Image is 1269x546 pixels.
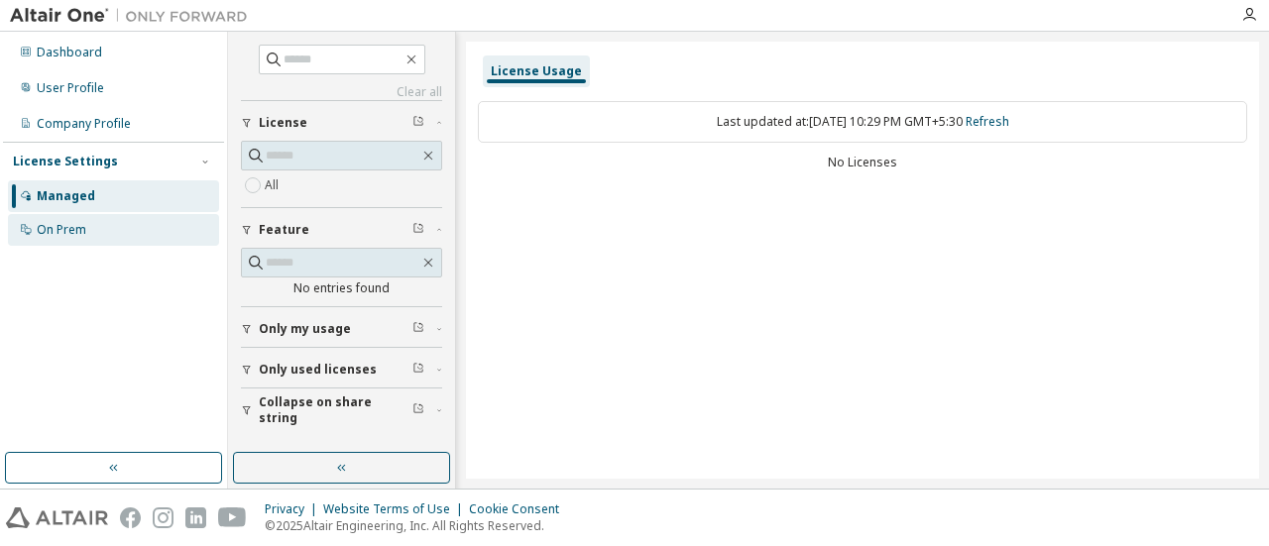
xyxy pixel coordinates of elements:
[478,155,1247,170] div: No Licenses
[259,222,309,238] span: Feature
[259,115,307,131] span: License
[13,154,118,169] div: License Settings
[412,222,424,238] span: Clear filter
[265,501,323,517] div: Privacy
[478,101,1247,143] div: Last updated at: [DATE] 10:29 PM GMT+5:30
[37,80,104,96] div: User Profile
[241,208,442,252] button: Feature
[120,507,141,528] img: facebook.svg
[259,321,351,337] span: Only my usage
[491,63,582,79] div: License Usage
[241,348,442,391] button: Only used licenses
[218,507,247,528] img: youtube.svg
[412,362,424,378] span: Clear filter
[241,84,442,100] a: Clear all
[6,507,108,528] img: altair_logo.svg
[241,280,442,296] div: No entries found
[412,321,424,337] span: Clear filter
[265,517,571,534] p: © 2025 Altair Engineering, Inc. All Rights Reserved.
[37,116,131,132] div: Company Profile
[412,115,424,131] span: Clear filter
[37,222,86,238] div: On Prem
[259,362,377,378] span: Only used licenses
[37,45,102,60] div: Dashboard
[412,402,424,418] span: Clear filter
[153,507,173,528] img: instagram.svg
[259,394,412,426] span: Collapse on share string
[966,113,1009,130] a: Refresh
[323,501,469,517] div: Website Terms of Use
[10,6,258,26] img: Altair One
[37,188,95,204] div: Managed
[265,173,283,197] label: All
[185,507,206,528] img: linkedin.svg
[241,101,442,145] button: License
[469,501,571,517] div: Cookie Consent
[241,388,442,432] button: Collapse on share string
[241,307,442,351] button: Only my usage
